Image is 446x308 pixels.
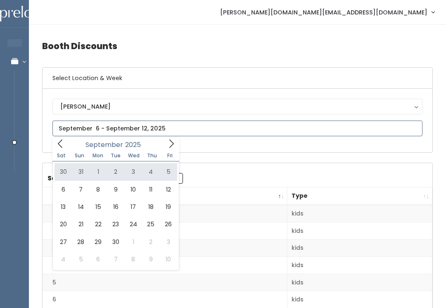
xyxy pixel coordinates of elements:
[72,198,89,216] span: September 14, 2025
[107,198,124,216] span: September 16, 2025
[142,251,159,268] span: October 9, 2025
[107,153,125,158] span: Tue
[90,251,107,268] span: October 6, 2025
[72,163,89,180] span: August 31, 2025
[125,251,142,268] span: October 8, 2025
[72,181,89,198] span: September 7, 2025
[142,181,159,198] span: September 11, 2025
[143,153,161,158] span: Thu
[52,99,422,114] button: [PERSON_NAME]
[72,233,89,251] span: September 28, 2025
[55,198,72,216] span: September 13, 2025
[161,153,179,158] span: Fri
[287,187,432,205] th: Type: activate to sort column ascending
[52,153,71,158] span: Sat
[43,187,287,205] th: Booth Number: activate to sort column descending
[159,233,177,251] span: October 3, 2025
[85,142,123,148] span: September
[43,222,287,239] td: 2
[159,198,177,216] span: September 19, 2025
[107,163,124,180] span: September 2, 2025
[142,163,159,180] span: September 4, 2025
[43,257,287,274] td: 4
[43,205,287,222] td: 1
[107,251,124,268] span: October 7, 2025
[159,251,177,268] span: October 10, 2025
[287,222,432,239] td: kids
[55,216,72,233] span: September 20, 2025
[212,3,443,21] a: [PERSON_NAME][DOMAIN_NAME][EMAIL_ADDRESS][DOMAIN_NAME]
[220,8,427,17] span: [PERSON_NAME][DOMAIN_NAME][EMAIL_ADDRESS][DOMAIN_NAME]
[125,233,142,251] span: October 1, 2025
[125,163,142,180] span: September 3, 2025
[55,163,72,180] span: August 30, 2025
[90,181,107,198] span: September 8, 2025
[142,198,159,216] span: September 18, 2025
[159,181,177,198] span: September 12, 2025
[55,233,72,251] span: September 27, 2025
[287,205,432,222] td: kids
[125,198,142,216] span: September 17, 2025
[287,239,432,257] td: kids
[159,163,177,180] span: September 5, 2025
[159,216,177,233] span: September 26, 2025
[72,216,89,233] span: September 21, 2025
[107,233,124,251] span: September 30, 2025
[60,102,415,111] div: [PERSON_NAME]
[43,68,432,89] h6: Select Location & Week
[47,173,183,184] label: Search:
[90,163,107,180] span: September 1, 2025
[90,198,107,216] span: September 15, 2025
[125,216,142,233] span: September 24, 2025
[43,274,287,291] td: 5
[42,35,433,57] h4: Booth Discounts
[89,153,107,158] span: Mon
[52,121,422,136] input: September 6 - September 12, 2025
[123,140,148,150] input: Year
[125,181,142,198] span: September 10, 2025
[107,216,124,233] span: September 23, 2025
[72,251,89,268] span: October 5, 2025
[90,216,107,233] span: September 22, 2025
[142,233,159,251] span: October 2, 2025
[107,181,124,198] span: September 9, 2025
[287,274,432,291] td: kids
[55,181,72,198] span: September 6, 2025
[142,216,159,233] span: September 25, 2025
[90,233,107,251] span: September 29, 2025
[287,257,432,274] td: kids
[71,153,89,158] span: Sun
[125,153,143,158] span: Wed
[43,239,287,257] td: 3
[55,251,72,268] span: October 4, 2025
